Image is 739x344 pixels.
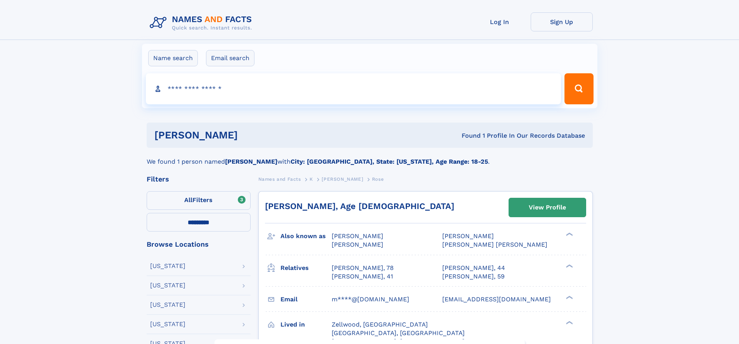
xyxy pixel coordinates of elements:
[350,131,585,140] div: Found 1 Profile In Our Records Database
[258,174,301,184] a: Names and Facts
[280,318,332,331] h3: Lived in
[322,176,363,182] span: [PERSON_NAME]
[265,201,454,211] a: [PERSON_NAME], Age [DEMOGRAPHIC_DATA]
[442,232,494,240] span: [PERSON_NAME]
[564,263,573,268] div: ❯
[146,73,561,104] input: search input
[509,198,586,217] a: View Profile
[148,50,198,66] label: Name search
[280,261,332,275] h3: Relatives
[280,230,332,243] h3: Also known as
[322,174,363,184] a: [PERSON_NAME]
[442,241,547,248] span: [PERSON_NAME] [PERSON_NAME]
[184,196,192,204] span: All
[150,263,185,269] div: [US_STATE]
[225,158,277,165] b: [PERSON_NAME]
[150,321,185,327] div: [US_STATE]
[332,329,465,337] span: [GEOGRAPHIC_DATA], [GEOGRAPHIC_DATA]
[280,293,332,306] h3: Email
[442,264,505,272] a: [PERSON_NAME], 44
[442,296,551,303] span: [EMAIL_ADDRESS][DOMAIN_NAME]
[442,272,505,281] a: [PERSON_NAME], 59
[332,272,393,281] a: [PERSON_NAME], 41
[332,241,383,248] span: [PERSON_NAME]
[529,199,566,216] div: View Profile
[147,191,251,210] label: Filters
[332,321,428,328] span: Zellwood, [GEOGRAPHIC_DATA]
[332,232,383,240] span: [PERSON_NAME]
[150,282,185,289] div: [US_STATE]
[564,232,573,237] div: ❯
[310,174,313,184] a: K
[531,12,593,31] a: Sign Up
[564,73,593,104] button: Search Button
[310,176,313,182] span: K
[206,50,254,66] label: Email search
[564,320,573,325] div: ❯
[147,241,251,248] div: Browse Locations
[564,295,573,300] div: ❯
[147,176,251,183] div: Filters
[147,148,593,166] div: We found 1 person named with .
[372,176,384,182] span: Rose
[147,12,258,33] img: Logo Names and Facts
[154,130,350,140] h1: [PERSON_NAME]
[332,264,394,272] a: [PERSON_NAME], 78
[150,302,185,308] div: [US_STATE]
[291,158,488,165] b: City: [GEOGRAPHIC_DATA], State: [US_STATE], Age Range: 18-25
[469,12,531,31] a: Log In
